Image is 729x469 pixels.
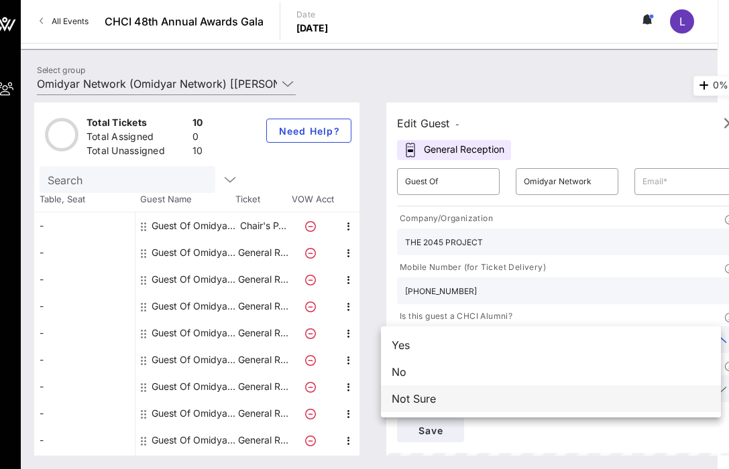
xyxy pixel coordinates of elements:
[152,400,236,427] div: Guest Of Omidyar Network
[34,427,135,454] div: -
[236,212,290,239] p: Chair's P…
[87,116,187,133] div: Total Tickets
[152,239,236,266] div: Guest Of Omidyar Network
[397,140,511,160] div: General Reception
[236,266,290,293] p: General R…
[381,332,721,358] div: Yes
[34,293,135,320] div: -
[236,400,290,427] p: General R…
[670,9,694,33] div: L
[192,130,203,147] div: 0
[397,212,493,226] p: Company/Organization
[105,13,264,29] span: CHCI 48th Annual Awards Gala
[397,261,546,275] p: Mobile Number (for Ticket Delivery)
[405,171,492,192] input: First Name*
[34,320,135,346] div: -
[679,15,685,28] span: L
[236,346,290,373] p: General R…
[34,373,135,400] div: -
[34,212,135,239] div: -
[52,16,89,26] span: All Events
[397,418,464,442] button: Save
[642,171,729,192] input: Email*
[289,193,336,206] span: VOW Acct
[152,373,236,400] div: Guest Of Omidyar Network
[236,239,290,266] p: General R…
[235,193,289,206] span: Ticket
[37,65,85,75] label: Select group
[397,310,512,324] p: Is this guest a CHCI Alumni?
[87,144,187,161] div: Total Unassigned
[236,427,290,454] p: General R…
[192,144,203,161] div: 10
[236,320,290,346] p: General R…
[381,358,721,385] div: No
[152,212,236,239] div: Guest Of Omidyar Network
[135,193,235,206] span: Guest Name
[152,320,236,346] div: Guest Of Omidyar Network
[192,116,203,133] div: 10
[152,266,236,293] div: Guest Of Omidyar Network
[34,193,135,206] span: Table, Seat
[397,114,459,133] div: Edit Guest
[296,8,329,21] p: Date
[34,346,135,373] div: -
[236,373,290,400] p: General R…
[152,293,236,320] div: Guest Of Omidyar Network
[34,266,135,293] div: -
[32,11,97,32] a: All Events
[455,119,459,129] span: -
[152,346,236,373] div: Guest Of Omidyar Network
[34,239,135,266] div: -
[152,427,236,454] div: Guest Of Omidyar Network
[266,119,351,143] button: Need Help?
[278,125,340,137] span: Need Help?
[87,130,187,147] div: Total Assigned
[34,400,135,427] div: -
[381,385,721,412] div: Not Sure
[524,171,610,192] input: Last Name*
[408,425,453,436] span: Save
[236,293,290,320] p: General R…
[296,21,329,35] p: [DATE]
